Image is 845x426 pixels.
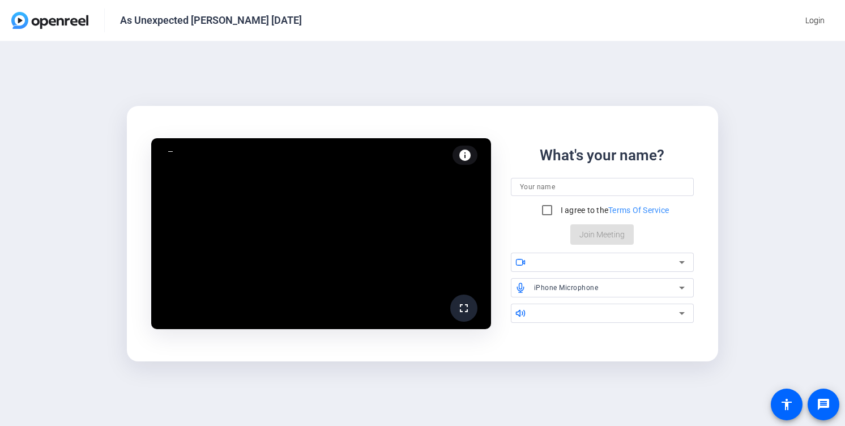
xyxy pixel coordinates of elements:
span: iPhone Microphone [534,284,599,292]
div: What's your name? [540,144,664,167]
mat-icon: accessibility [780,398,793,411]
mat-icon: info [458,148,472,162]
img: OpenReel logo [11,12,88,29]
span: Login [805,15,825,27]
input: Your name [520,180,685,194]
a: Terms Of Service [608,206,669,215]
div: As Unexpected [PERSON_NAME] [DATE] [120,14,302,27]
mat-icon: fullscreen [457,301,471,315]
label: I agree to the [558,205,669,216]
button: Login [796,10,834,31]
mat-icon: message [817,398,830,411]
